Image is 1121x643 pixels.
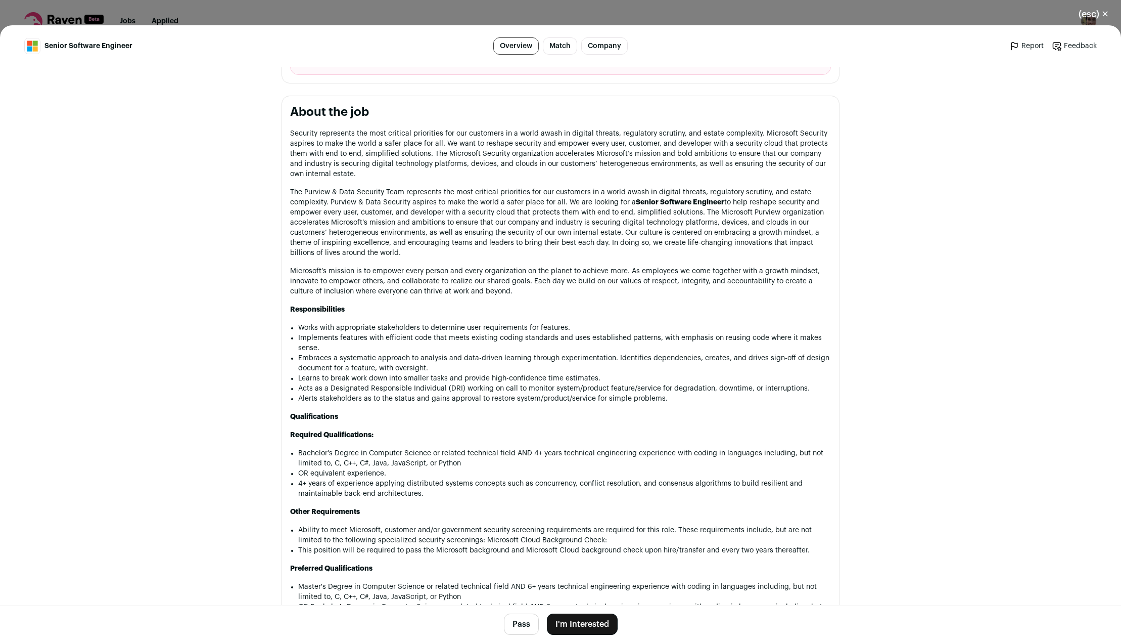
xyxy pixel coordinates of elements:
[290,565,372,572] strong: Preferred Qualifications
[290,104,831,120] h2: About the job
[290,508,360,516] strong: Other Requirements
[298,353,831,373] li: Embraces a systematic approach to analysis and data-driven learning through experimentation. Iden...
[504,614,539,635] button: Pass
[493,37,539,55] a: Overview
[290,266,831,296] p: Microsoft’s mission is to empower every person and every organization on the planet to achieve mo...
[298,525,831,545] li: Ability to meet Microsoft, customer and/or government security screening requirements are require...
[298,468,831,479] p: OR equivalent experience.
[547,614,618,635] button: I'm Interested
[1009,41,1044,51] a: Report
[298,333,831,353] li: Implements features with efficient code that meets existing coding standards and uses established...
[298,383,831,394] li: Acts as a Designated Responsible Individual (DRI) working on call to monitor system/product featu...
[298,323,831,333] li: Works with appropriate stakeholders to determine user requirements for features.
[636,199,724,206] strong: Senior Software Engineer
[290,128,831,179] p: Security represents the most critical priorities for our customers in a world awash in digital th...
[543,37,577,55] a: Match
[1066,3,1121,25] button: Close modal
[44,41,132,51] span: Senior Software Engineer
[298,394,831,404] li: Alerts stakeholders as to the status and gains approval to restore system/product/service for sim...
[581,37,628,55] a: Company
[298,602,831,622] li: OR Bachelor's Degree in Computer Science or related technical field AND 8+ years technical engine...
[290,187,831,258] p: The Purview & Data Security Team represents the most critical priorities for our customers in a w...
[290,432,373,439] strong: Required Qualifications:
[298,545,831,555] li: This position will be required to pass the Microsoft background and Microsoft Cloud background ch...
[25,38,40,54] img: c786a7b10b07920eb52778d94b98952337776963b9c08eb22d98bc7b89d269e4.jpg
[298,582,831,602] p: Master's Degree in Computer Science or related technical field AND 6+ years technical engineering...
[298,479,831,499] p: 4+ years of experience applying distributed systems concepts such as concurrency, conflict resolu...
[298,448,831,468] p: Bachelor's Degree in Computer Science or related technical field AND 4+ years technical engineeri...
[298,373,831,383] li: Learns to break work down into smaller tasks and provide high-confidence time estimates.
[1052,41,1097,51] a: Feedback
[290,306,345,313] strong: Responsibilities
[290,413,338,420] strong: Qualifications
